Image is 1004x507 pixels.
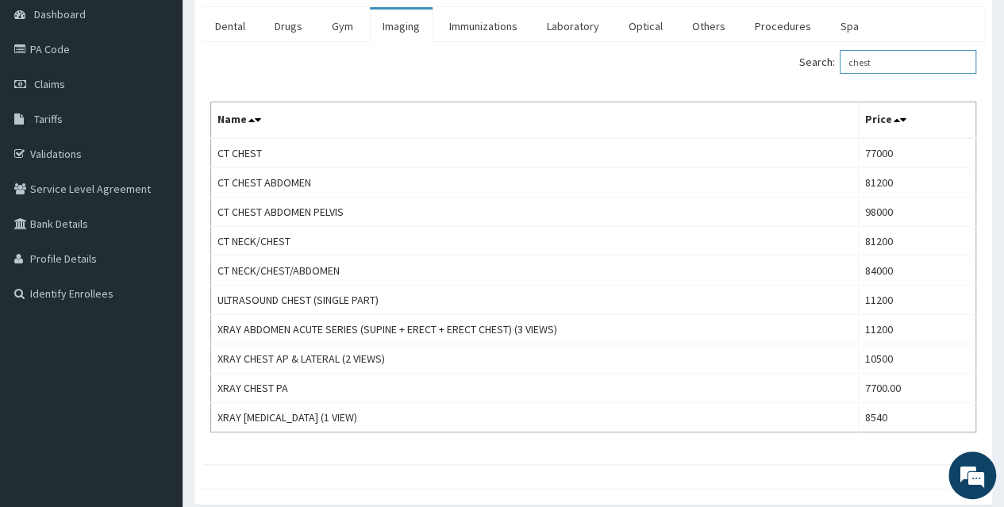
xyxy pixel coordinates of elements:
[840,50,976,74] input: Search:
[211,403,859,432] td: XRAY [MEDICAL_DATA] (1 VIEW)
[260,8,298,46] div: Minimize live chat window
[534,10,612,43] a: Laboratory
[319,10,366,43] a: Gym
[370,10,433,43] a: Imaging
[858,374,975,403] td: 7700.00
[34,77,65,91] span: Claims
[211,344,859,374] td: XRAY CHEST AP & LATERAL (2 VIEWS)
[92,152,219,313] span: We're online!
[858,168,975,198] td: 81200
[262,10,315,43] a: Drugs
[742,10,824,43] a: Procedures
[211,374,859,403] td: XRAY CHEST PA
[211,227,859,256] td: CT NECK/CHEST
[29,79,64,119] img: d_794563401_company_1708531726252_794563401
[83,89,267,109] div: Chat with us now
[799,50,976,74] label: Search:
[858,138,975,168] td: 77000
[828,10,871,43] a: Spa
[858,227,975,256] td: 81200
[858,286,975,315] td: 11200
[34,112,63,126] span: Tariffs
[858,344,975,374] td: 10500
[202,10,258,43] a: Dental
[211,256,859,286] td: CT NECK/CHEST/ABDOMEN
[211,286,859,315] td: ULTRASOUND CHEST (SINGLE PART)
[211,102,859,139] th: Name
[858,315,975,344] td: 11200
[437,10,530,43] a: Immunizations
[211,168,859,198] td: CT CHEST ABDOMEN
[858,102,975,139] th: Price
[616,10,675,43] a: Optical
[34,7,86,21] span: Dashboard
[858,403,975,432] td: 8540
[211,315,859,344] td: XRAY ABDOMEN ACUTE SERIES (SUPINE + ERECT + ERECT CHEST) (3 VIEWS)
[8,338,302,394] textarea: Type your message and hit 'Enter'
[211,198,859,227] td: CT CHEST ABDOMEN PELVIS
[679,10,738,43] a: Others
[858,256,975,286] td: 84000
[858,198,975,227] td: 98000
[211,138,859,168] td: CT CHEST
